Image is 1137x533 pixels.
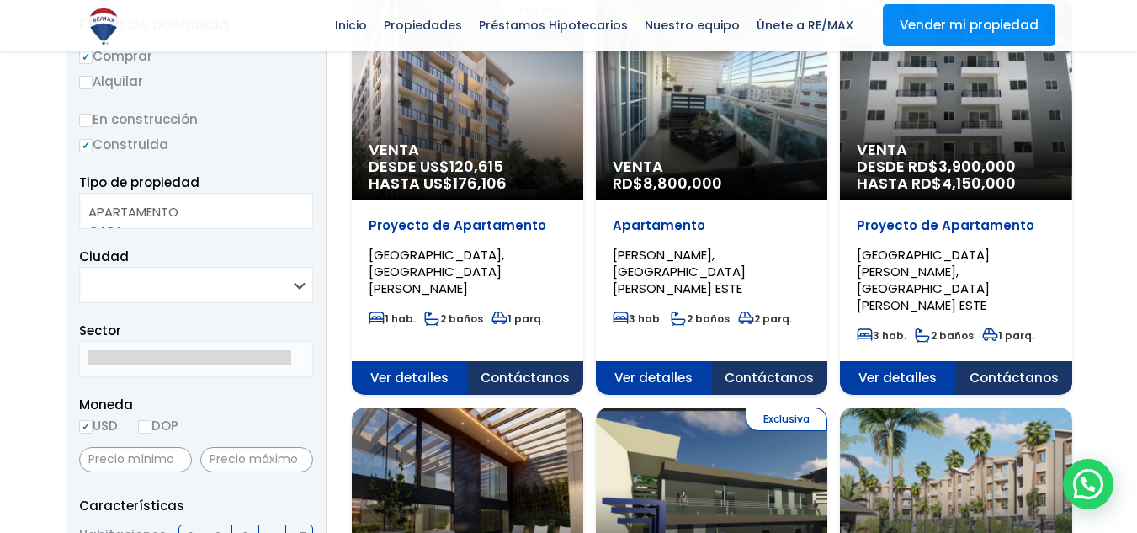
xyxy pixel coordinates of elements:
[467,361,583,395] span: Contáctanos
[883,4,1055,46] a: Vender mi propiedad
[840,361,956,395] span: Ver detalles
[938,156,1016,177] span: 3,900,000
[613,173,722,194] span: RD$
[449,156,503,177] span: 120,615
[79,76,93,89] input: Alquilar
[738,312,792,326] span: 2 parq.
[613,158,810,175] span: Venta
[636,13,748,38] span: Nuestro equipo
[200,447,313,472] input: Precio máximo
[748,13,862,38] span: Únete a RE/MAX
[79,173,199,191] span: Tipo de propiedad
[491,312,544,326] span: 1 parq.
[643,173,722,194] span: 8,800,000
[857,246,990,314] span: [GEOGRAPHIC_DATA][PERSON_NAME], [GEOGRAPHIC_DATA][PERSON_NAME] ESTE
[470,13,636,38] span: Préstamos Hipotecarios
[711,361,827,395] span: Contáctanos
[79,495,313,516] p: Características
[88,221,291,241] option: CASA
[352,361,468,395] span: Ver detalles
[369,246,504,297] span: [GEOGRAPHIC_DATA], [GEOGRAPHIC_DATA][PERSON_NAME]
[369,312,416,326] span: 1 hab.
[857,175,1055,192] span: HASTA RD$
[79,394,313,415] span: Moneda
[671,312,730,326] span: 2 baños
[613,312,662,326] span: 3 hab.
[453,173,507,194] span: 176,106
[138,415,178,436] label: DOP
[79,447,192,472] input: Precio mínimo
[79,420,93,434] input: USD
[79,415,118,436] label: USD
[79,51,93,64] input: Comprar
[79,322,121,339] span: Sector
[79,109,313,130] label: En construcción
[138,420,151,434] input: DOP
[596,361,712,395] span: Ver detalles
[942,173,1016,194] span: 4,150,000
[424,312,483,326] span: 2 baños
[369,158,566,192] span: DESDE US$
[375,13,470,38] span: Propiedades
[857,328,906,343] span: 3 hab.
[369,141,566,158] span: Venta
[857,158,1055,192] span: DESDE RD$
[88,202,291,221] option: APARTAMENTO
[956,361,1072,395] span: Contáctanos
[746,408,827,431] span: Exclusiva
[79,45,313,67] label: Comprar
[79,71,313,92] label: Alquilar
[915,328,974,343] span: 2 baños
[79,139,93,152] input: Construida
[79,114,93,127] input: En construcción
[369,217,566,234] p: Proyecto de Apartamento
[613,246,746,297] span: [PERSON_NAME], [GEOGRAPHIC_DATA][PERSON_NAME] ESTE
[857,217,1055,234] p: Proyecto de Apartamento
[982,328,1034,343] span: 1 parq.
[82,5,125,47] img: Logo de REMAX
[857,141,1055,158] span: Venta
[79,134,313,155] label: Construida
[79,248,129,265] span: Ciudad
[613,217,810,234] p: Apartamento
[327,13,375,38] span: Inicio
[369,175,566,192] span: HASTA US$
